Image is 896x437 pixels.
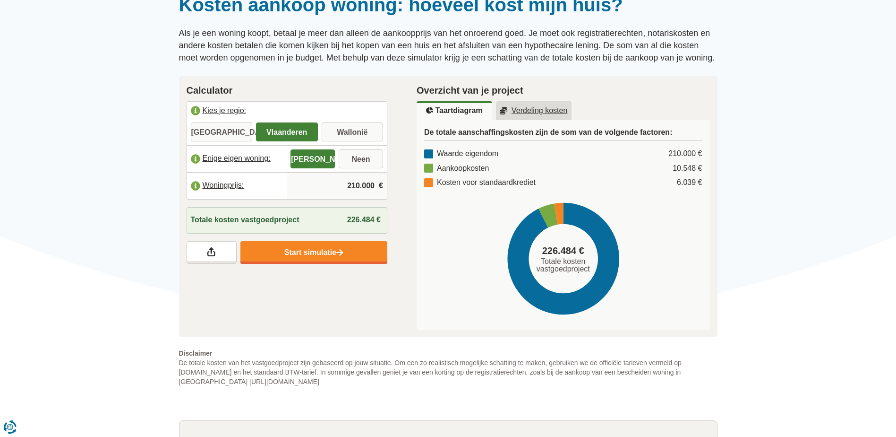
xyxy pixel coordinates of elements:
span: 226.484 € [542,244,584,258]
label: Woningprijs: [187,175,287,196]
span: € [379,181,383,192]
p: Als je een woning koopt, betaal je meer dan alleen de aankoopprijs van het onroerend goed. Je moe... [179,27,717,64]
h2: Calculator [187,83,388,97]
u: Taartdiagram [426,107,482,114]
a: Deel je resultaten [187,241,237,264]
div: Kosten voor standaardkrediet [424,177,536,188]
label: Neen [339,149,383,168]
div: Waarde eigendom [424,149,498,159]
h3: De totale aanschaffingskosten zijn de som van de volgende factoren: [424,128,702,141]
u: Verdeling kosten [500,107,568,114]
input: | [290,173,383,199]
p: De totale kosten van het vastgoedproject zijn gebaseerd op jouw situatie. Om een zo realistisch m... [179,349,717,386]
span: Totale kosten vastgoedproject [191,215,299,226]
label: Kies je regio: [187,102,387,122]
label: [GEOGRAPHIC_DATA] [191,122,253,141]
img: Start simulatie [336,249,343,257]
label: Vlaanderen [256,122,318,141]
span: Totale kosten vastgoedproject [532,258,594,273]
label: [PERSON_NAME] [290,149,335,168]
a: Start simulatie [240,241,387,264]
div: 10.548 € [673,163,702,174]
label: Wallonië [322,122,384,141]
label: Enige eigen woning: [187,149,287,169]
div: 6.039 € [677,177,702,188]
div: Aankoopkosten [424,163,489,174]
div: 210.000 € [668,149,702,159]
span: Disclaimer [179,349,717,358]
h2: Overzicht van je project [417,83,710,97]
span: 226.484 € [347,216,381,224]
